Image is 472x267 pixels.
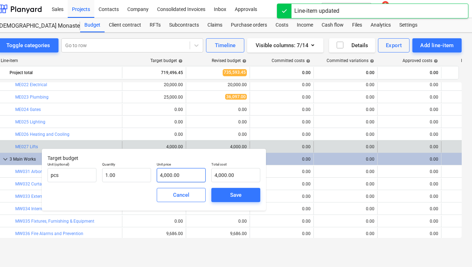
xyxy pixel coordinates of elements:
div: Save [230,190,241,200]
div: 0.00 [238,132,247,137]
div: Line-item updated [294,7,339,15]
span: 735,593.45 [223,69,247,76]
span: help [432,59,438,63]
span: help [177,59,183,63]
div: 0.00 [317,219,374,224]
button: Visible columns:7/14 [247,38,323,52]
div: Revised budget [212,58,246,63]
p: Quantity [102,162,151,168]
span: keyboard_arrow_down [1,155,10,163]
a: Income [293,18,317,32]
div: Details [336,41,368,50]
div: 0.00 [253,169,311,174]
button: Export [378,38,410,52]
div: Chat Widget [437,233,472,267]
div: 0.00 [253,119,311,124]
div: 20,000.00 [228,82,247,87]
a: ME026 Heating and Cooling [15,132,70,137]
button: Details [329,38,375,52]
div: Export [386,41,402,50]
a: MW035 Fixtures, Furnishing & Equipment [15,219,94,224]
div: 0.00 [317,95,374,100]
div: 0.00 [317,194,374,199]
div: 0.00 [381,119,438,124]
div: 0.00 [381,107,438,112]
div: 0.00 [317,82,374,87]
div: 0.00 [253,157,311,162]
div: 0.00 [238,219,247,224]
div: 0.00 [317,107,374,112]
a: Analytics [366,18,395,32]
div: 0.00 [381,182,438,187]
div: 0.00 [174,219,183,224]
div: 0.00 [381,144,438,149]
div: 0.00 [317,182,374,187]
div: Target budget [150,58,183,63]
div: 0.00 [381,157,438,162]
div: 0.00 [253,67,311,78]
div: Committed costs [272,58,310,63]
button: Cancel [157,188,206,202]
a: RFTs [145,18,165,32]
div: 0.00 [381,231,438,236]
div: 25,000.00 [164,95,183,100]
span: help [305,59,310,63]
div: 0.00 [317,67,374,78]
p: Target budget [48,155,260,162]
a: ME023 Plumbing [15,95,49,100]
a: ME024 Gates [15,107,41,112]
a: ME027 Lifts [15,144,38,149]
a: MW032 Curtains and Blinds [15,182,69,187]
div: 0.00 [253,194,311,199]
a: Costs [271,18,293,32]
div: 0.00 [317,157,374,162]
div: Cancel [173,190,189,200]
a: MW031 Arborist [15,169,46,174]
div: 0.00 [253,107,311,112]
a: Files [348,18,366,32]
a: MW033 External Doors and Screens [15,194,84,199]
div: 0.00 [174,107,183,112]
a: Purchase orders [227,18,271,32]
div: 0.00 [238,119,247,124]
div: 4,000.00 [125,144,183,149]
div: 0.00 [238,107,247,112]
div: 0.00 [253,144,311,149]
div: Cash flow [317,18,348,32]
div: 0.00 [381,132,438,137]
a: Client contract [105,18,145,32]
div: 0.00 [253,82,311,87]
div: Subcontracts [165,18,203,32]
div: 0.00 [253,132,311,137]
div: 0.00 [317,144,374,149]
div: 0.00 [253,231,311,236]
div: Timeline [215,41,235,50]
button: Add line-item [412,38,462,52]
a: MW034 Internal Doors [15,206,58,211]
a: Claims [203,18,227,32]
div: 3 Main Works [10,154,119,165]
div: 0.00 [253,219,311,224]
div: 719,496.45 [125,67,183,78]
a: ME022 Electrical [15,82,47,87]
button: Save [211,188,260,202]
button: Timeline [206,38,244,52]
div: 9,686.00 [166,231,183,236]
div: 4,000.00 [230,144,247,149]
div: Visible columns : 7/14 [256,41,315,50]
div: 0.00 [381,82,438,87]
div: Add line-item [420,41,454,50]
div: 0.00 [253,206,311,211]
div: 0.00 [317,231,374,236]
div: 0.00 [317,119,374,124]
a: ME025 Lighting [15,119,45,124]
p: Total cost [211,162,260,168]
div: 0.00 [253,182,311,187]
